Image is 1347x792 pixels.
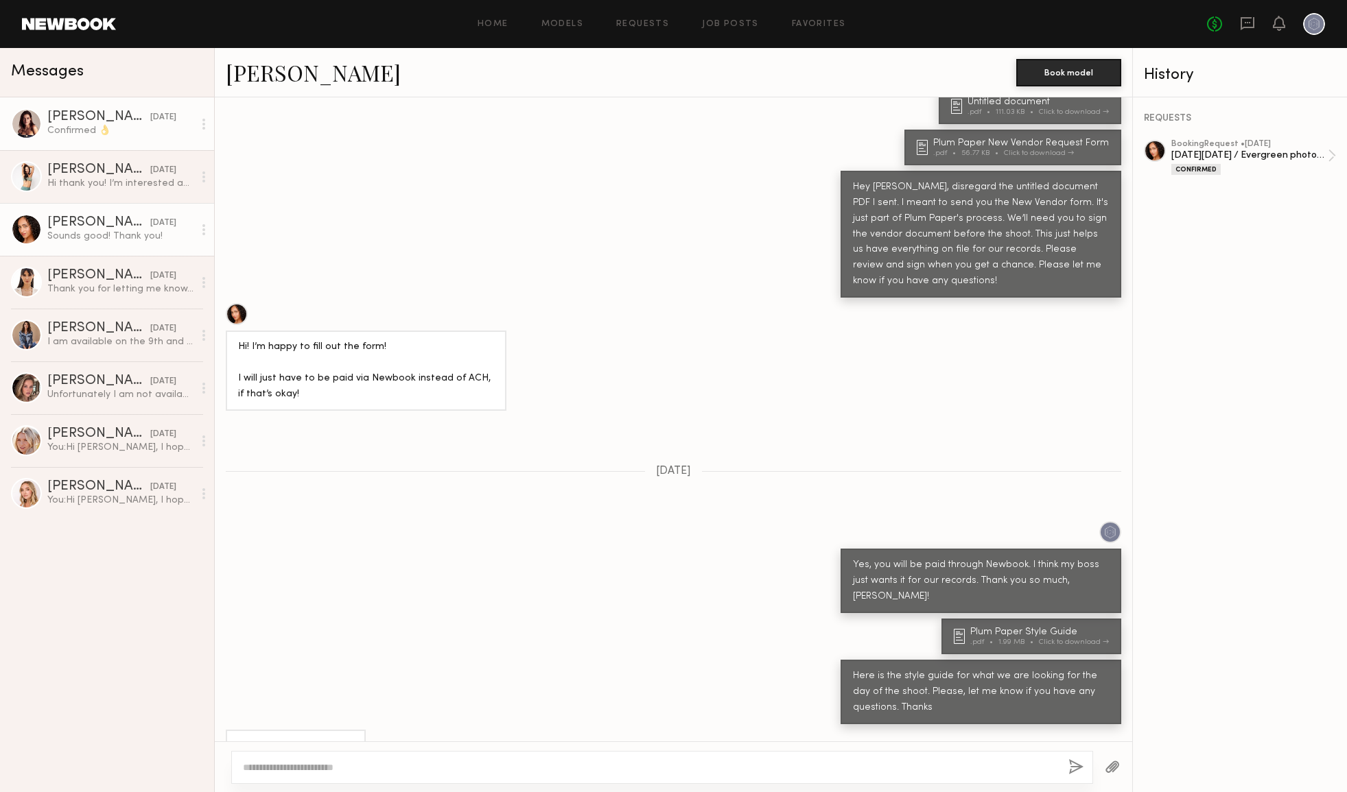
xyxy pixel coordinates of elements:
[150,164,176,177] div: [DATE]
[933,149,961,157] div: .pdf
[47,216,150,230] div: [PERSON_NAME]
[150,217,176,230] div: [DATE]
[917,139,1113,157] a: Plum Paper New Vendor Request Form.pdf56.77 KBClick to download
[1144,114,1336,123] div: REQUESTS
[968,97,1113,107] div: Untitled document
[47,322,150,335] div: [PERSON_NAME]
[226,58,401,87] a: [PERSON_NAME]
[970,638,998,646] div: .pdf
[970,627,1113,637] div: Plum Paper Style Guide
[47,283,194,296] div: Thank you for letting me know. I look forward to working with you as well!
[238,339,494,403] div: Hi! I’m happy to fill out the form! I will just have to be paid via Newbook instead of ACH, if th...
[954,627,1113,646] a: Plum Paper Style Guide.pdf1.99 MBClick to download
[1016,59,1121,86] button: Book model
[968,108,996,116] div: .pdf
[1039,638,1109,646] div: Click to download
[1144,67,1336,83] div: History
[933,139,1113,148] div: Plum Paper New Vendor Request Form
[853,180,1109,290] div: Hey [PERSON_NAME], disregard the untitled document PDF I sent. I meant to send you the New Vendor...
[1016,66,1121,77] a: Book model
[150,375,176,388] div: [DATE]
[951,97,1113,116] a: Untitled document.pdf111.03 KBClick to download
[47,480,150,494] div: [PERSON_NAME]
[150,322,176,335] div: [DATE]
[150,269,176,283] div: [DATE]
[616,20,669,29] a: Requests
[47,177,194,190] div: Hi thank you! I’m interested and available that day
[1171,140,1336,175] a: bookingRequest •[DATE][DATE][DATE] / Evergreen photoshootConfirmed
[792,20,846,29] a: Favorites
[150,111,176,124] div: [DATE]
[853,669,1109,716] div: Here is the style guide for what we are looking for the day of the shoot. Please, let me know if ...
[47,494,194,507] div: You: Hi [PERSON_NAME], I hope you’re doing well! My name is [PERSON_NAME], and I work with Plum P...
[1039,108,1109,116] div: Click to download
[47,230,194,243] div: Sounds good! Thank you!
[702,20,759,29] a: Job Posts
[238,739,353,754] div: Sounds good! Thank you!
[998,638,1039,646] div: 1.99 MB
[541,20,583,29] a: Models
[11,64,84,80] span: Messages
[1171,149,1328,162] div: [DATE][DATE] / Evergreen photoshoot
[47,269,150,283] div: [PERSON_NAME]
[47,441,194,454] div: You: Hi [PERSON_NAME], I hope you’re doing well! My name is [PERSON_NAME], and I work with Plum P...
[150,481,176,494] div: [DATE]
[47,163,150,177] div: [PERSON_NAME]
[47,374,150,388] div: [PERSON_NAME]
[47,388,194,401] div: Unfortunately I am not available on the 9th , but will be happy to work with you later 🙏
[656,466,691,477] span: [DATE]
[853,557,1109,605] div: Yes, you will be paid through Newbook. I think my boss just wants it for our records. Thank you s...
[478,20,508,29] a: Home
[47,110,150,124] div: [PERSON_NAME]
[47,335,194,348] div: I am available on the 9th and I’d love to join you guys on this shoot! Plum Paper looks so beauti...
[996,108,1039,116] div: 111.03 KB
[47,427,150,441] div: [PERSON_NAME]
[150,428,176,441] div: [DATE]
[1171,164,1221,175] div: Confirmed
[47,124,194,137] div: Confirmed 👌
[1004,149,1074,157] div: Click to download
[1171,140,1328,149] div: booking Request • [DATE]
[961,149,1004,157] div: 56.77 KB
